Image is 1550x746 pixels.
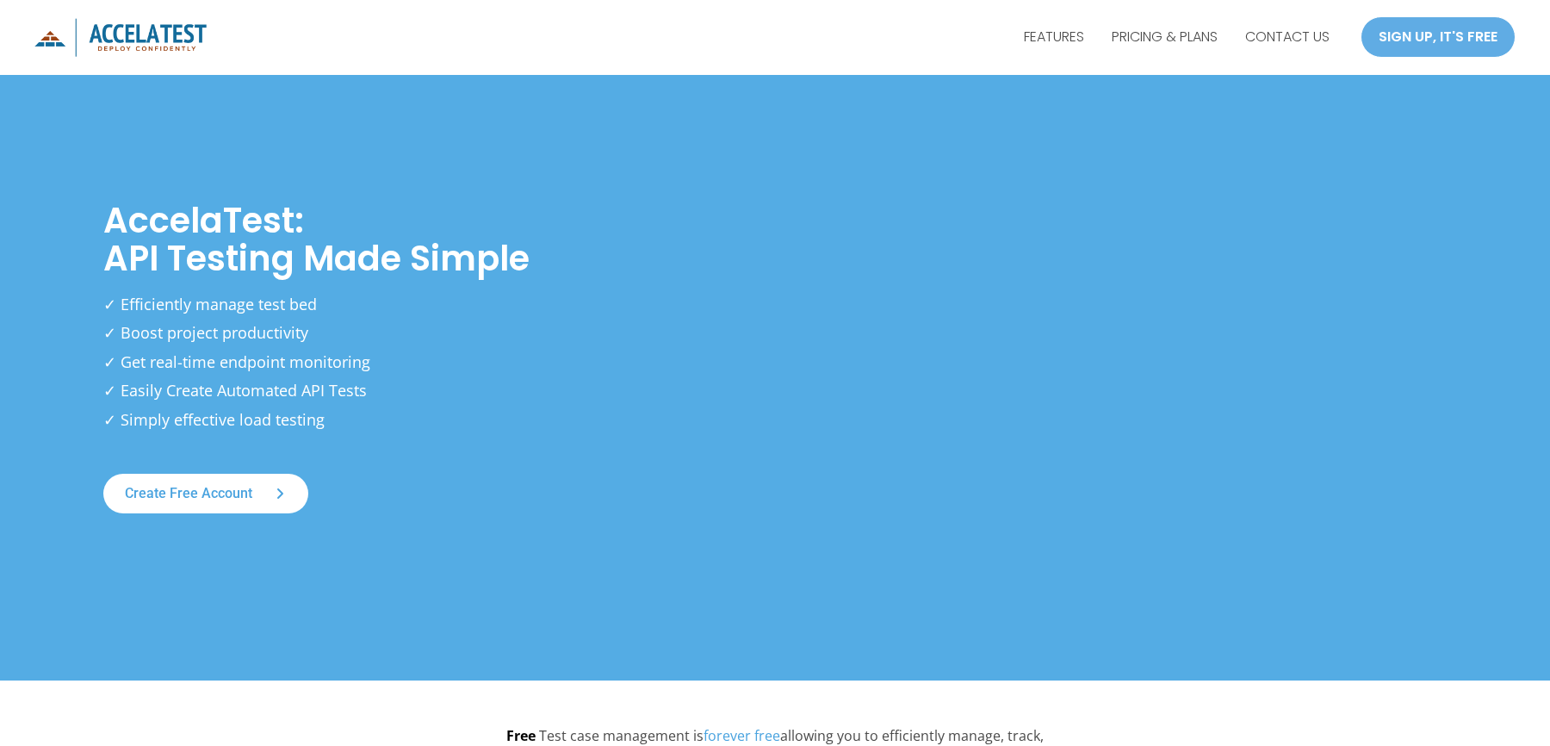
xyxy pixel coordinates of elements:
[34,18,207,57] img: icon
[1010,16,1343,59] nav: Site Navigation
[103,290,620,434] p: ✓ Efficiently manage test bed ✓ Boost project productivity ✓ Get real-time endpoint monitoring ✓ ...
[506,726,536,745] strong: Free
[1010,16,1098,59] a: FEATURES
[1098,16,1231,59] a: PRICING & PLANS
[1361,16,1516,58] a: SIGN UP, IT'S FREE
[103,474,308,513] a: Create free account
[1231,16,1343,59] a: CONTACT US
[125,487,252,500] span: Create free account
[103,202,758,277] h1: AccelaTest: API Testing Made Simple
[34,27,207,46] a: AccelaTest
[704,726,780,745] a: forever free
